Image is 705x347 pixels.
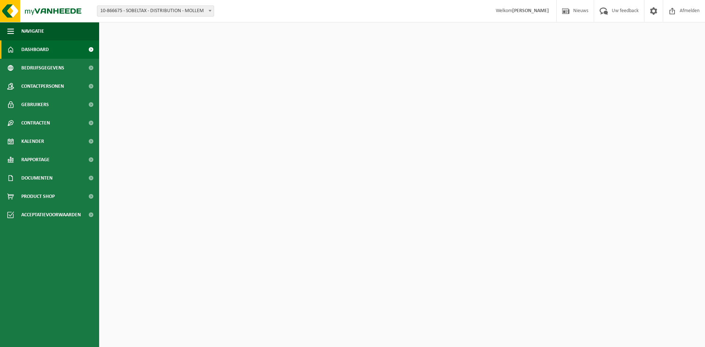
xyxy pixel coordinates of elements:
iframe: chat widget [4,331,123,347]
span: Acceptatievoorwaarden [21,206,81,224]
span: 10-866675 - SOBELTAX - DISTRIBUTION - MOLLEM [97,6,214,17]
span: Product Shop [21,187,55,206]
span: Navigatie [21,22,44,40]
span: Contactpersonen [21,77,64,95]
span: 10-866675 - SOBELTAX - DISTRIBUTION - MOLLEM [97,6,214,16]
strong: [PERSON_NAME] [512,8,549,14]
span: Gebruikers [21,95,49,114]
span: Kalender [21,132,44,151]
span: Bedrijfsgegevens [21,59,64,77]
span: Contracten [21,114,50,132]
span: Documenten [21,169,53,187]
span: Rapportage [21,151,50,169]
span: Dashboard [21,40,49,59]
